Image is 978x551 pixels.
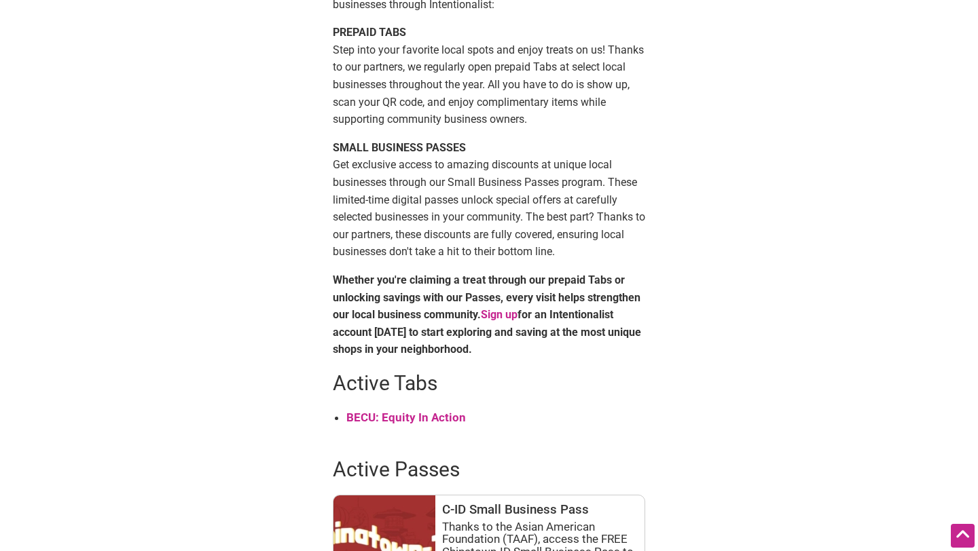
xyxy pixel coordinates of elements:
[333,24,645,128] p: Step into your favorite local spots and enjoy treats on us! Thanks to our partners, we regularly ...
[333,455,645,484] h2: Active Passes
[333,139,645,261] p: Get exclusive access to amazing discounts at unique local businesses through our Small Business P...
[481,308,518,321] a: Sign up
[346,411,466,424] a: BECU: Equity In Action
[951,524,975,548] div: Scroll Back to Top
[333,273,641,356] strong: Whether you're claiming a treat through our prepaid Tabs or unlocking savings with our Passes, ev...
[333,26,406,39] strong: PREPAID TABS
[333,369,645,398] h2: Active Tabs
[442,502,638,517] h3: C-ID Small Business Pass
[333,141,466,154] strong: SMALL BUSINESS PASSES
